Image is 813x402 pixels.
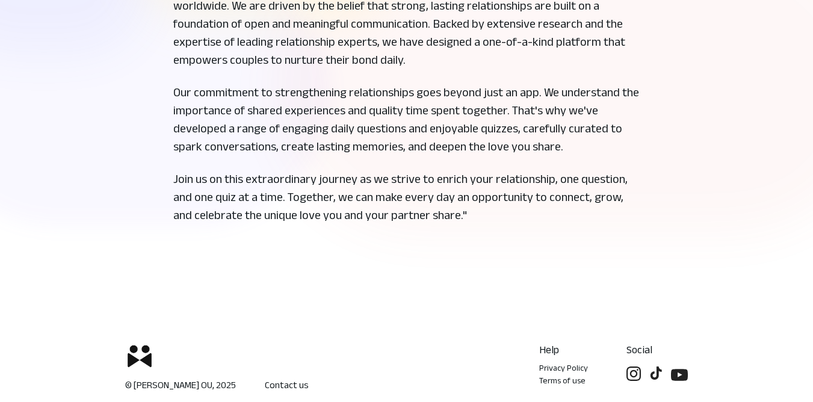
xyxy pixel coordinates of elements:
a: Privacy Policy [539,362,588,374]
p: © [PERSON_NAME] OU, 2025 [125,378,236,392]
img: Follow us on social media [649,366,663,380]
p: Join us on this extraordinary journey as we strive to enrich your relationship, one question, and... [173,155,640,224]
p: Our commitment to strengthening relationships goes beyond just an app. We understand the importan... [173,69,640,155]
p: Social [626,342,688,358]
img: Follow us on social media [671,366,688,383]
a: Terms of use [539,374,588,387]
img: logoicon [125,342,154,371]
p: Help [539,342,588,358]
a: Contact us [265,378,309,392]
img: Follow us on social media [626,366,641,381]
